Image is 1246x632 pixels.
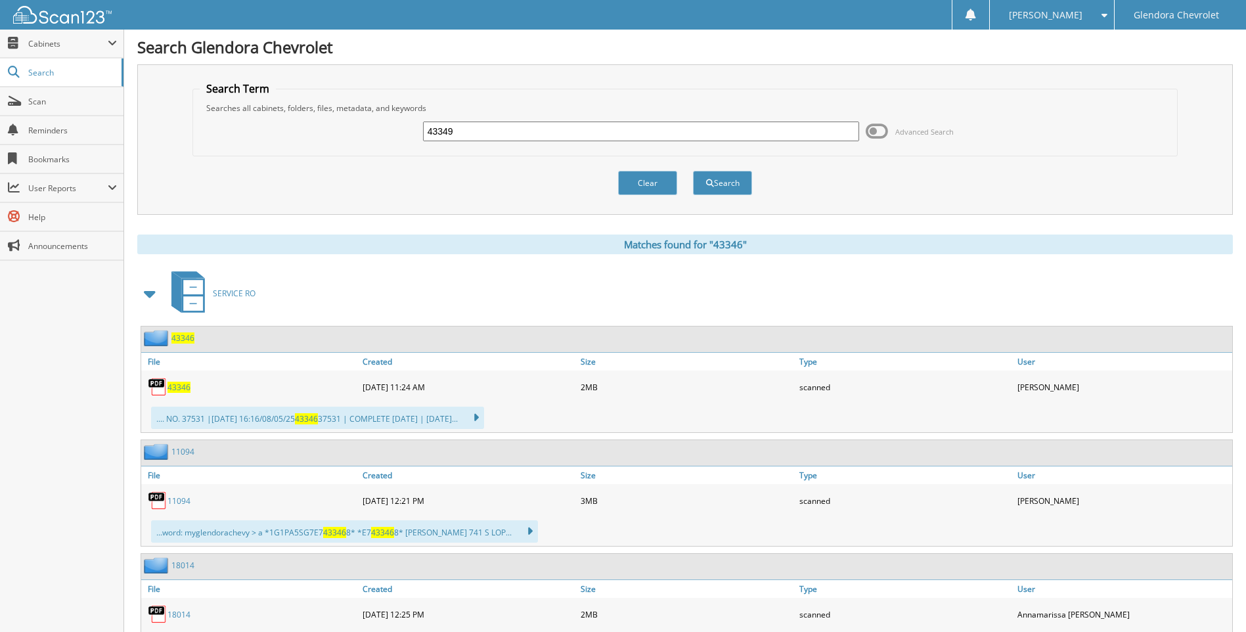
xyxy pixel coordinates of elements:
h1: Search Glendora Chevrolet [137,36,1233,58]
div: scanned [796,374,1014,400]
span: Scan [28,96,117,107]
a: SERVICE RO [164,267,256,319]
a: File [141,466,359,484]
a: Size [577,580,795,598]
button: Clear [618,171,677,195]
a: Created [359,466,577,484]
img: folder2.png [144,443,171,460]
a: File [141,353,359,371]
span: Advanced Search [895,127,954,137]
div: scanned [796,487,1014,514]
div: [DATE] 12:25 PM [359,601,577,627]
span: Cabinets [28,38,108,49]
span: SERVICE RO [213,288,256,299]
a: Size [577,466,795,484]
span: Reminders [28,125,117,136]
span: Glendora Chevrolet [1134,11,1219,19]
a: User [1014,580,1232,598]
img: scan123-logo-white.svg [13,6,112,24]
span: 43346 [371,527,394,538]
span: User Reports [28,183,108,194]
img: PDF.png [148,377,167,397]
div: ...word: myglendorachevy > a *1G1PA5SG7E7 8* *E7 8* [PERSON_NAME] 741 S LOP... [151,520,538,543]
a: Type [796,466,1014,484]
img: PDF.png [148,491,167,510]
a: User [1014,353,1232,371]
a: Created [359,580,577,598]
div: 3MB [577,487,795,514]
a: 43346 [171,332,194,344]
div: [PERSON_NAME] [1014,374,1232,400]
legend: Search Term [200,81,276,96]
span: 43346 [295,413,318,424]
div: Annamarissa [PERSON_NAME] [1014,601,1232,627]
a: 11094 [171,446,194,457]
a: User [1014,466,1232,484]
a: Created [359,353,577,371]
img: folder2.png [144,557,171,574]
div: [PERSON_NAME] [1014,487,1232,514]
div: scanned [796,601,1014,627]
a: File [141,580,359,598]
div: Matches found for "43346" [137,235,1233,254]
a: Type [796,353,1014,371]
iframe: Chat Widget [1180,569,1246,632]
div: 2MB [577,374,795,400]
a: 18014 [167,609,190,620]
a: Type [796,580,1014,598]
span: Help [28,212,117,223]
span: [PERSON_NAME] [1009,11,1082,19]
span: 43346 [323,527,346,538]
div: 2MB [577,601,795,627]
div: Searches all cabinets, folders, files, metadata, and keywords [200,102,1170,114]
span: Search [28,67,115,78]
img: folder2.png [144,330,171,346]
div: .... NO. 37531 |[DATE] 16:16/08/05/25 37531 | COMPLETE [DATE] | [DATE]... [151,407,484,429]
span: Bookmarks [28,154,117,165]
div: [DATE] 11:24 AM [359,374,577,400]
a: 11094 [167,495,190,507]
div: [DATE] 12:21 PM [359,487,577,514]
img: PDF.png [148,604,167,624]
a: Size [577,353,795,371]
a: 43346 [167,382,190,393]
span: Announcements [28,240,117,252]
button: Search [693,171,752,195]
a: 18014 [171,560,194,571]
